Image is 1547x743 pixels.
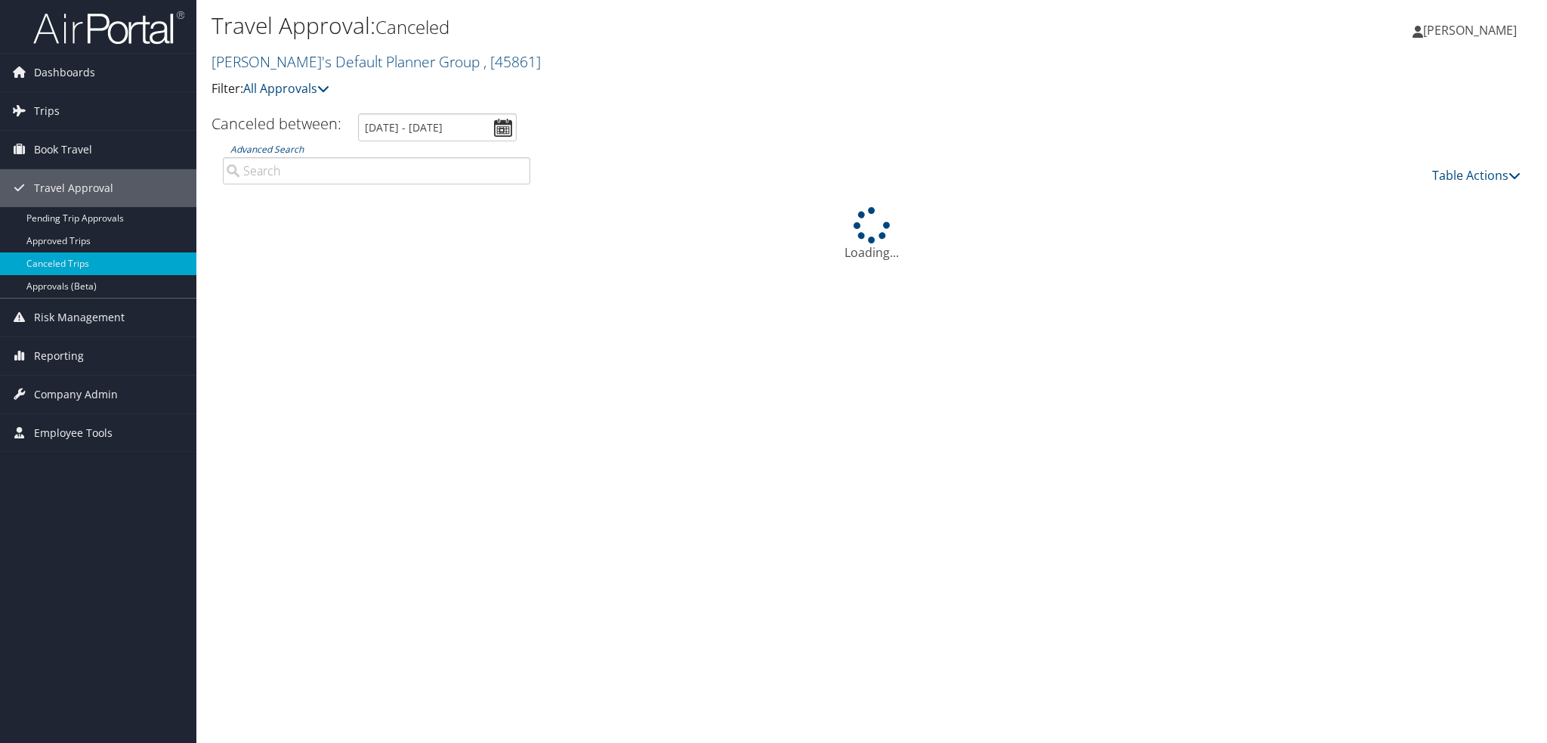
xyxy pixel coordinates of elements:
[212,10,1092,42] h1: Travel Approval:
[34,131,92,169] span: Book Travel
[34,299,125,336] span: Risk Management
[212,113,341,134] h3: Canceled between:
[34,92,60,130] span: Trips
[33,10,184,45] img: airportal-logo.png
[358,113,517,141] input: [DATE] - [DATE]
[375,14,449,39] small: Canceled
[34,169,113,207] span: Travel Approval
[212,207,1532,262] div: Loading...
[212,79,1092,99] p: Filter:
[1423,22,1517,39] span: [PERSON_NAME]
[34,54,95,91] span: Dashboards
[483,51,541,72] span: , [ 45861 ]
[1413,8,1532,53] a: [PERSON_NAME]
[243,80,329,97] a: All Approvals
[34,376,118,413] span: Company Admin
[1432,167,1521,184] a: Table Actions
[34,414,113,452] span: Employee Tools
[223,157,530,184] input: Advanced Search
[34,337,84,375] span: Reporting
[212,51,541,72] a: [PERSON_NAME]'s Default Planner Group
[230,143,304,156] a: Advanced Search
